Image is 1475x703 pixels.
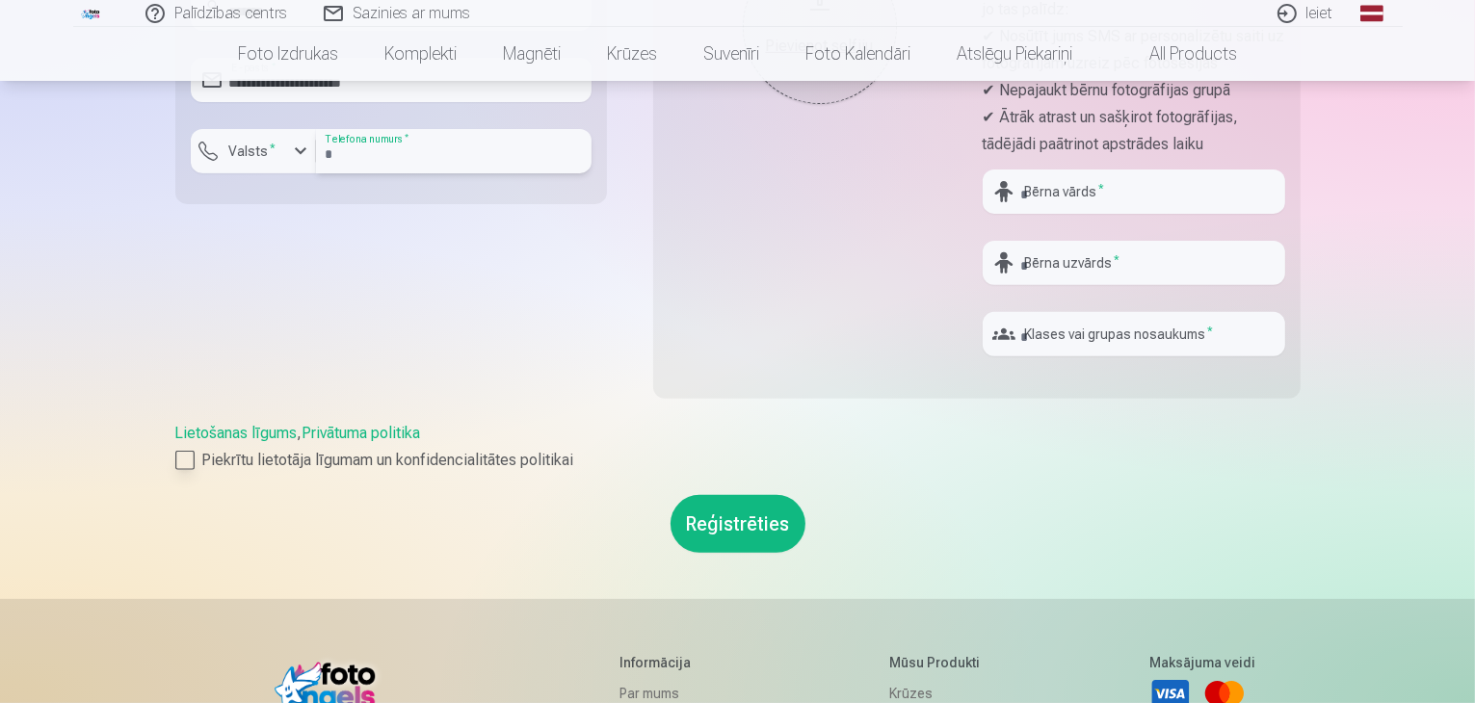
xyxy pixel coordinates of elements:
[782,27,934,81] a: Foto kalendāri
[1095,27,1260,81] a: All products
[480,27,584,81] a: Magnēti
[1149,653,1255,672] h5: Maksājuma veidi
[680,27,782,81] a: Suvenīri
[175,422,1301,472] div: ,
[175,449,1301,472] label: Piekrītu lietotāja līgumam un konfidencialitātes politikai
[175,424,298,442] a: Lietošanas līgums
[619,653,731,672] h5: Informācija
[983,77,1285,104] p: ✔ Nepajaukt bērnu fotogrāfijas grupā
[215,27,361,81] a: Foto izdrukas
[584,27,680,81] a: Krūzes
[361,27,480,81] a: Komplekti
[983,104,1285,158] p: ✔ Ātrāk atrast un sašķirot fotogrāfijas, tādējādi paātrinot apstrādes laiku
[934,27,1095,81] a: Atslēgu piekariņi
[222,142,284,161] label: Valsts
[671,495,805,553] button: Reģistrēties
[303,424,421,442] a: Privātuma politika
[191,129,316,173] button: Valsts*
[889,653,990,672] h5: Mūsu produkti
[81,8,102,19] img: /fa1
